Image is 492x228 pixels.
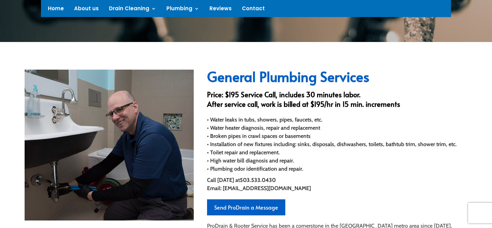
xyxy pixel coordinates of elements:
h3: Price: $195 Service Call, includes 30 minutes labor. After service call, work is billed at $195/h... [207,90,467,112]
a: Contact [242,6,265,14]
img: george-plumbing_0 [25,70,194,220]
a: Drain Cleaning [109,6,156,14]
a: Plumbing [166,6,199,14]
a: Send ProDrain a Message [207,199,285,215]
span: Call [DATE] at [207,177,240,183]
div: • Water leaks in tubs, showers, pipes, faucets, etc. • Water heater diagnosis, repair and replace... [207,116,467,173]
a: Home [48,6,64,14]
strong: 503.533.0430 [240,177,276,183]
span: Email: [EMAIL_ADDRESS][DOMAIN_NAME] [207,185,311,191]
a: About us [74,6,99,14]
h2: General Plumbing Services [207,70,467,87]
a: Reviews [209,6,232,14]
